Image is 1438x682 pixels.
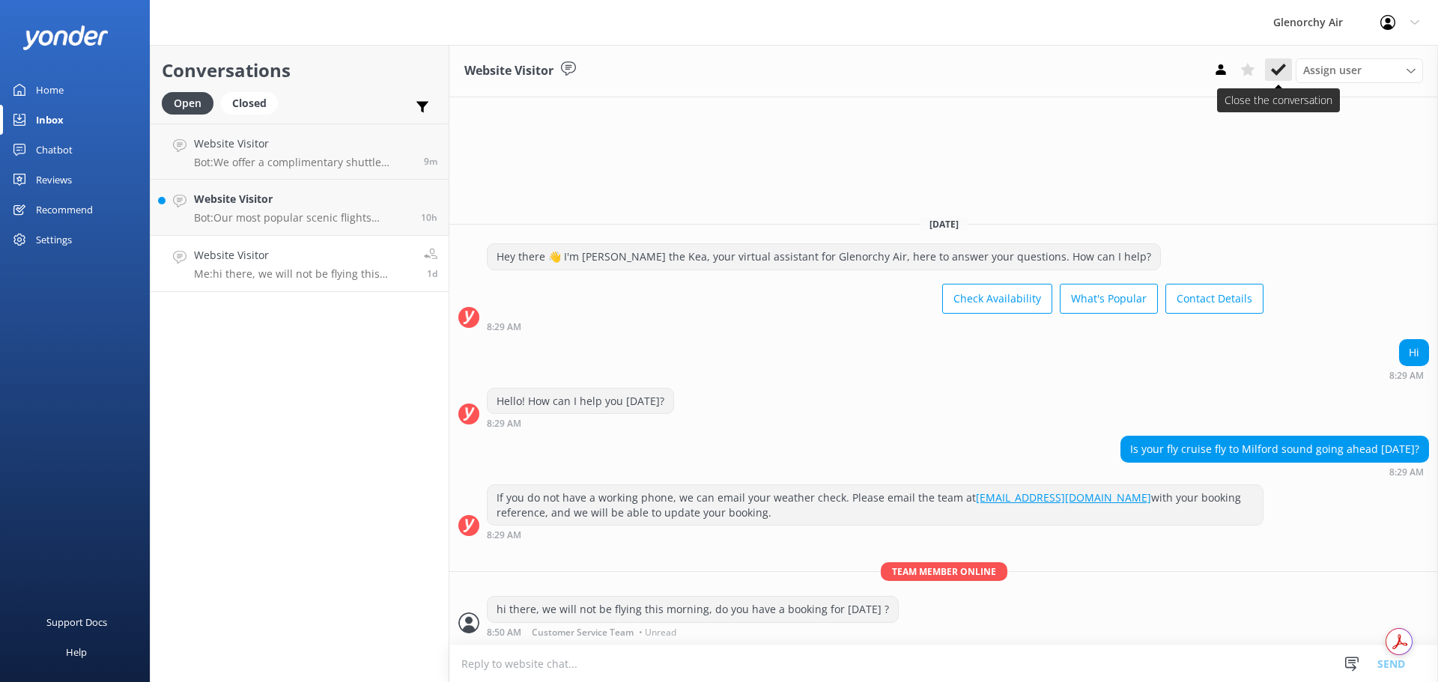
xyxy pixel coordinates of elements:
[221,92,278,115] div: Closed
[487,627,899,637] div: Sep 12 2025 08:50am (UTC +12:00) Pacific/Auckland
[488,485,1263,525] div: If you do not have a working phone, we can email your weather check. Please email the team at wit...
[1165,284,1263,314] button: Contact Details
[36,195,93,225] div: Recommend
[487,321,1263,332] div: Sep 12 2025 08:29am (UTC +12:00) Pacific/Auckland
[46,607,107,637] div: Support Docs
[162,56,437,85] h2: Conversations
[488,244,1160,270] div: Hey there 👋 I'm [PERSON_NAME] the Kea, your virtual assistant for Glenorchy Air, here to answer y...
[151,236,449,292] a: Website VisitorMe:hi there, we will not be flying this morning, do you have a booking for [DATE] ?1d
[488,389,673,414] div: Hello! How can I help you [DATE]?
[487,418,674,428] div: Sep 12 2025 08:29am (UTC +12:00) Pacific/Auckland
[66,637,87,667] div: Help
[36,75,64,105] div: Home
[920,218,968,231] span: [DATE]
[1060,284,1158,314] button: What's Popular
[427,267,437,280] span: Sep 12 2025 08:50am (UTC +12:00) Pacific/Auckland
[162,92,213,115] div: Open
[1389,468,1424,477] strong: 8:29 AM
[881,562,1007,581] span: Team member online
[151,180,449,236] a: Website VisitorBot:Our most popular scenic flights include: - Milford Sound Fly | Cruise | Fly - ...
[151,124,449,180] a: Website VisitorBot:We offer a complimentary shuttle service from a variety of locations in [GEOGR...
[487,628,521,637] strong: 8:50 AM
[532,628,634,637] span: Customer Service Team
[487,419,521,428] strong: 8:29 AM
[22,25,109,50] img: yonder-white-logo.png
[194,267,413,281] p: Me: hi there, we will not be flying this morning, do you have a booking for [DATE] ?
[1389,371,1424,380] strong: 8:29 AM
[487,531,521,540] strong: 8:29 AM
[1389,370,1429,380] div: Sep 12 2025 08:29am (UTC +12:00) Pacific/Auckland
[194,247,413,264] h4: Website Visitor
[424,155,437,168] span: Sep 13 2025 10:30am (UTC +12:00) Pacific/Auckland
[221,94,285,111] a: Closed
[487,529,1263,540] div: Sep 12 2025 08:29am (UTC +12:00) Pacific/Auckland
[942,284,1052,314] button: Check Availability
[1120,466,1429,477] div: Sep 12 2025 08:29am (UTC +12:00) Pacific/Auckland
[976,490,1151,505] a: [EMAIL_ADDRESS][DOMAIN_NAME]
[162,94,221,111] a: Open
[36,135,73,165] div: Chatbot
[464,61,553,81] h3: Website Visitor
[194,211,410,225] p: Bot: Our most popular scenic flights include: - Milford Sound Fly | Cruise | Fly - Our most popul...
[1303,62,1362,79] span: Assign user
[639,628,676,637] span: • Unread
[36,105,64,135] div: Inbox
[1296,58,1423,82] div: Assign User
[1121,436,1428,462] div: Is your fly cruise fly to Milford sound going ahead [DATE]?
[36,225,72,255] div: Settings
[194,156,413,169] p: Bot: We offer a complimentary shuttle service from a variety of locations in [GEOGRAPHIC_DATA] an...
[194,191,410,207] h4: Website Visitor
[487,323,521,332] strong: 8:29 AM
[194,136,413,152] h4: Website Visitor
[1400,340,1428,365] div: Hi
[36,165,72,195] div: Reviews
[421,211,437,224] span: Sep 13 2025 12:36am (UTC +12:00) Pacific/Auckland
[488,597,898,622] div: hi there, we will not be flying this morning, do you have a booking for [DATE] ?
